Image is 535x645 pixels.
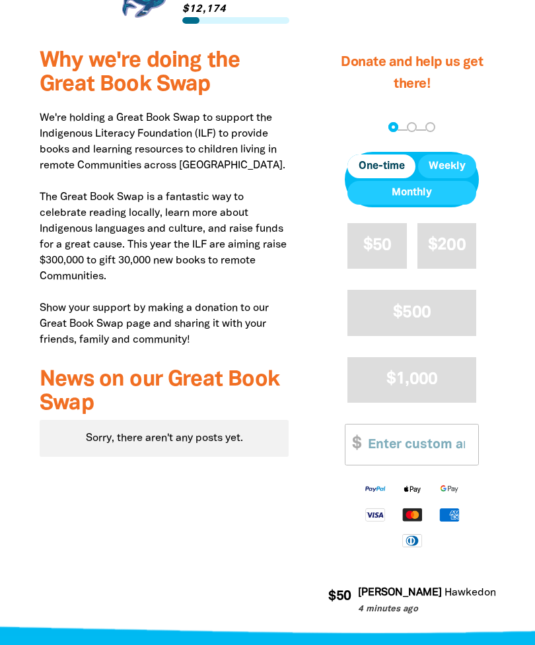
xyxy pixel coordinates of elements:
div: Available payment methods [345,471,479,558]
img: Google Pay logo [431,481,468,496]
button: $500 [347,290,476,335]
span: Donate and help us get there! [341,56,483,90]
div: Donation frequency [345,152,479,207]
img: Paypal logo [357,481,394,496]
span: $1,000 [386,372,438,387]
span: $50 [363,238,392,253]
div: Donation stream [328,585,495,616]
span: $ [345,424,361,465]
img: American Express logo [431,507,468,522]
button: $1,000 [347,357,476,403]
span: donated to [464,588,517,597]
p: We're holding a Great Book Swap to support the Indigenous Literacy Foundation (ILF) to provide bo... [40,110,289,348]
img: Apple Pay logo [394,481,431,496]
button: $200 [417,223,476,269]
div: Sorry, there aren't any posts yet. [40,420,289,457]
button: $50 [347,223,406,269]
button: Weekly [418,154,476,178]
span: Weekly [429,158,466,174]
span: $500 [393,305,431,320]
h3: News on our Great Book Swap [40,368,289,416]
span: Monthly [392,185,432,201]
span: $200 [428,238,466,253]
em: [PERSON_NAME] [344,588,428,597]
input: Enter custom amount [359,424,478,465]
span: One-time [359,158,405,174]
button: Navigate to step 1 of 3 to enter your donation amount [388,122,398,132]
button: One-time [347,154,415,178]
div: Paginated content [40,420,289,457]
em: Hawke [431,588,464,597]
span: Why we're doing the Great Book Swap [40,51,240,94]
img: Diners Club logo [394,533,431,548]
button: Navigate to step 3 of 3 to enter your payment details [425,122,435,132]
button: Navigate to step 2 of 3 to enter your details [407,122,417,132]
button: Monthly [347,181,476,205]
img: Visa logo [357,507,394,522]
img: Mastercard logo [394,507,431,522]
span: $50 [314,590,337,604]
